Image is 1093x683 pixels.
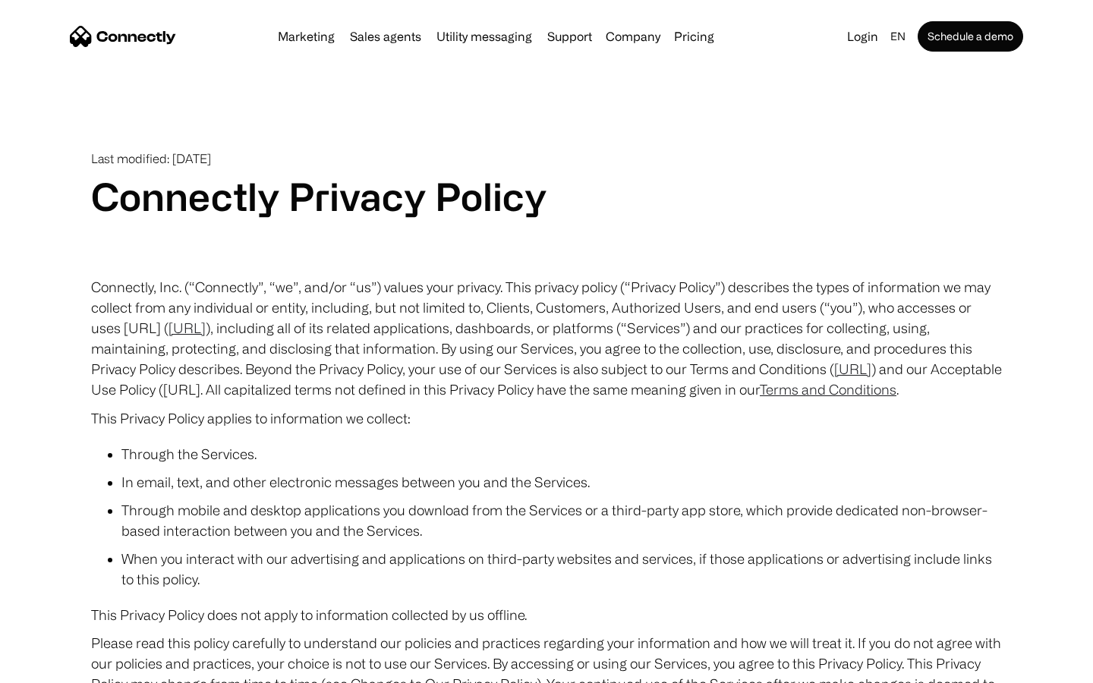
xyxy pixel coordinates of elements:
[121,444,1002,464] li: Through the Services.
[344,30,427,42] a: Sales agents
[91,152,1002,166] p: Last modified: [DATE]
[760,382,896,397] a: Terms and Conditions
[430,30,538,42] a: Utility messaging
[918,21,1023,52] a: Schedule a demo
[834,361,871,376] a: [URL]
[91,174,1002,219] h1: Connectly Privacy Policy
[91,219,1002,241] p: ‍
[606,26,660,47] div: Company
[15,655,91,678] aside: Language selected: English
[668,30,720,42] a: Pricing
[541,30,598,42] a: Support
[30,656,91,678] ul: Language list
[121,500,1002,541] li: Through mobile and desktop applications you download from the Services or a third-party app store...
[890,26,906,47] div: en
[121,549,1002,590] li: When you interact with our advertising and applications on third-party websites and services, if ...
[121,472,1002,493] li: In email, text, and other electronic messages between you and the Services.
[91,248,1002,269] p: ‍
[91,408,1002,429] p: This Privacy Policy applies to information we collect:
[91,605,1002,625] p: This Privacy Policy does not apply to information collected by us offline.
[841,26,884,47] a: Login
[91,277,1002,400] p: Connectly, Inc. (“Connectly”, “we”, and/or “us”) values your privacy. This privacy policy (“Priva...
[272,30,341,42] a: Marketing
[169,320,206,335] a: [URL]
